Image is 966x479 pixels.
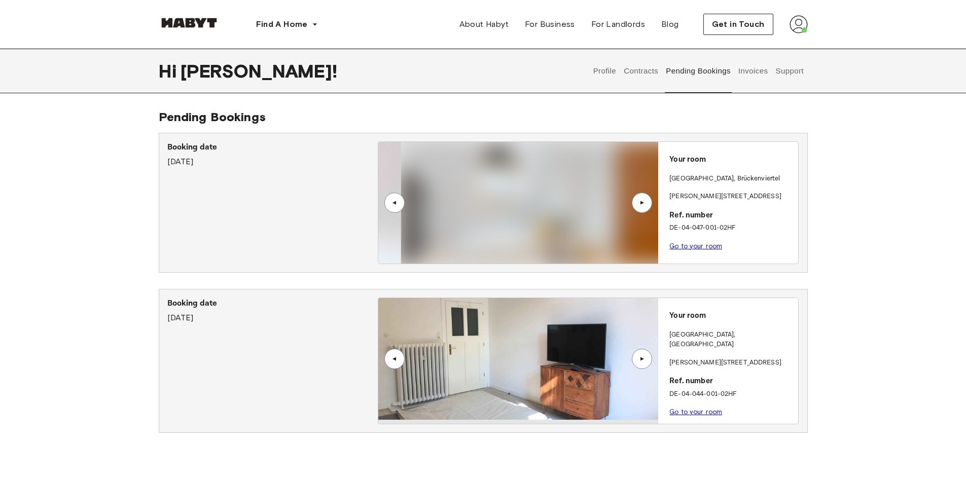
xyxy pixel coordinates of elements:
[737,49,769,93] button: Invoices
[665,49,732,93] button: Pending Bookings
[389,200,400,206] div: ▲
[517,14,583,34] a: For Business
[653,14,687,34] a: Blog
[451,14,517,34] a: About Habyt
[703,14,773,35] button: Get in Touch
[623,49,660,93] button: Contracts
[159,109,266,124] span: Pending Bookings
[591,18,645,30] span: For Landlords
[589,49,807,93] div: user profile tabs
[669,376,794,387] p: Ref. number
[669,192,794,202] p: [PERSON_NAME][STREET_ADDRESS]
[637,200,647,206] div: ▲
[669,223,794,233] p: DE-04-047-001-02HF
[583,14,653,34] a: For Landlords
[459,18,509,30] span: About Habyt
[669,210,794,222] p: Ref. number
[669,330,794,350] p: [GEOGRAPHIC_DATA] , [GEOGRAPHIC_DATA]
[525,18,575,30] span: For Business
[669,154,794,166] p: Your room
[256,18,308,30] span: Find A Home
[167,141,378,154] p: Booking date
[669,310,794,322] p: Your room
[661,18,679,30] span: Blog
[167,141,378,168] div: [DATE]
[669,174,780,184] p: [GEOGRAPHIC_DATA] , Brückenviertel
[712,18,765,30] span: Get in Touch
[669,408,722,416] a: Go to your room
[669,358,794,368] p: [PERSON_NAME][STREET_ADDRESS]
[401,142,681,264] img: Image of the room
[159,18,220,28] img: Habyt
[159,60,181,82] span: Hi
[181,60,337,82] span: [PERSON_NAME] !
[774,49,805,93] button: Support
[378,298,658,420] img: Image of the room
[669,389,794,399] p: DE-04-044-001-02HF
[389,356,400,362] div: ▲
[790,15,808,33] img: avatar
[248,14,326,34] button: Find A Home
[637,356,647,362] div: ▲
[167,298,378,310] p: Booking date
[669,242,722,250] a: Go to your room
[592,49,618,93] button: Profile
[167,298,378,324] div: [DATE]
